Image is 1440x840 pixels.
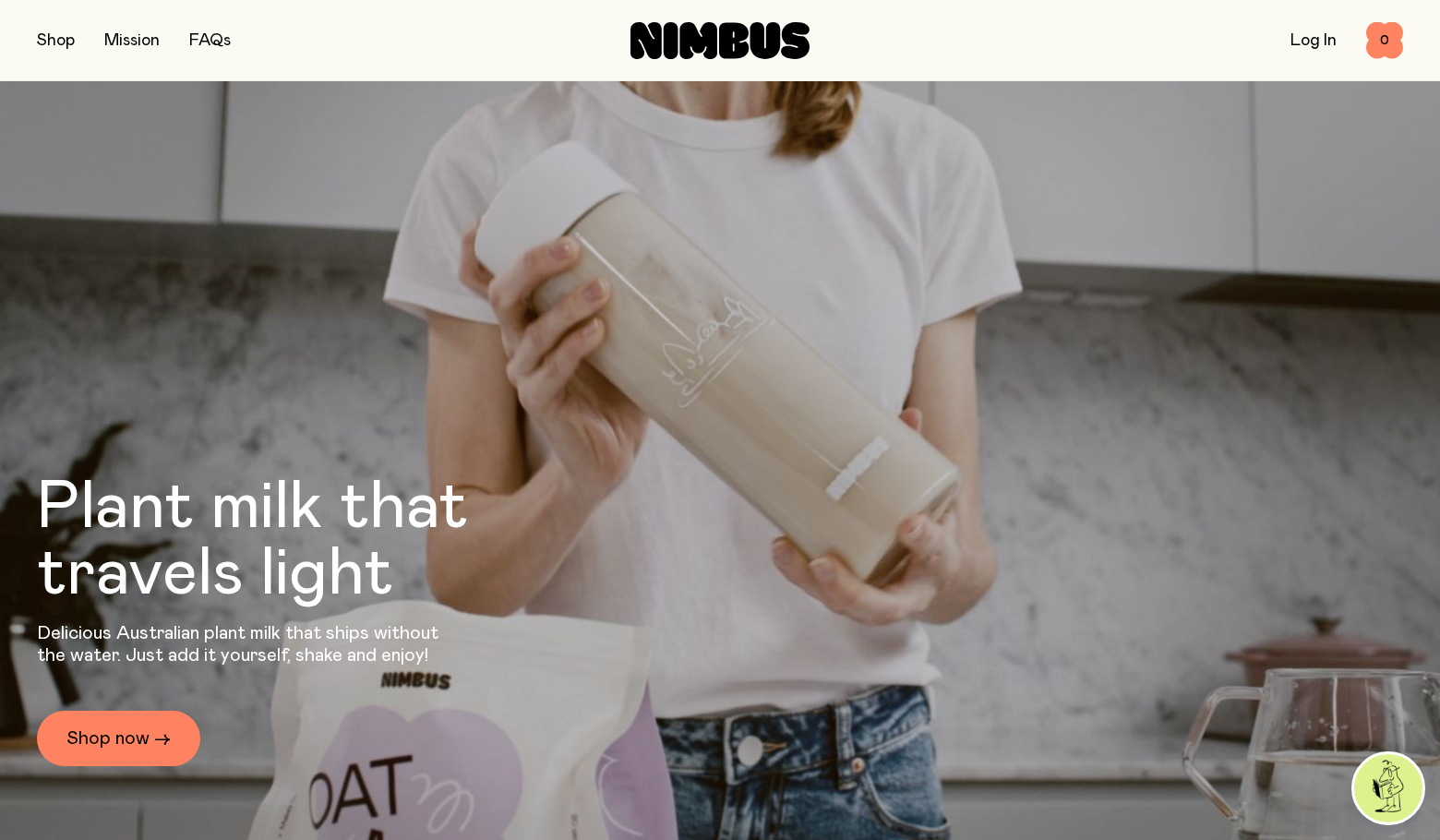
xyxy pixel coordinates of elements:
button: 0 [1366,22,1403,59]
a: FAQs [189,32,231,49]
p: Delicious Australian plant milk that ships without the water. Just add it yourself, shake and enjoy! [37,622,450,666]
a: Log In [1290,32,1337,49]
h1: Plant milk that travels light [37,474,569,607]
a: Mission [104,32,160,49]
img: agent [1354,754,1422,822]
a: Shop now → [37,711,200,766]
